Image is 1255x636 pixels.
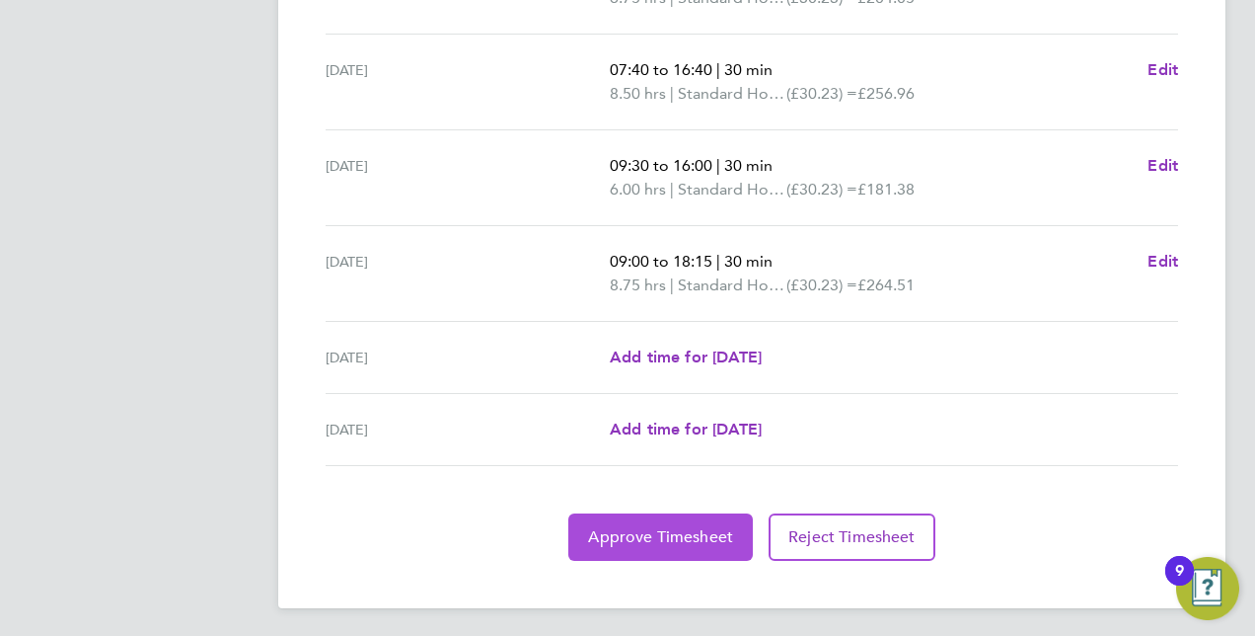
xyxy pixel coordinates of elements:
[857,84,915,103] span: £256.96
[724,156,773,175] span: 30 min
[610,180,666,199] span: 6.00 hrs
[716,252,720,271] span: |
[568,514,753,561] button: Approve Timesheet
[1147,154,1178,178] a: Edit
[610,60,712,79] span: 07:40 to 16:40
[610,418,762,441] a: Add time for [DATE]
[326,418,610,441] div: [DATE]
[610,346,762,369] a: Add time for [DATE]
[678,82,786,106] span: Standard Hourly
[326,250,610,297] div: [DATE]
[670,276,674,294] span: |
[786,276,857,294] span: (£30.23) =
[678,274,786,297] span: Standard Hourly
[857,180,915,199] span: £181.38
[769,514,935,561] button: Reject Timesheet
[724,60,773,79] span: 30 min
[610,420,762,438] span: Add time for [DATE]
[326,58,610,106] div: [DATE]
[788,527,916,547] span: Reject Timesheet
[1176,557,1239,620] button: Open Resource Center, 9 new notifications
[326,346,610,369] div: [DATE]
[610,348,762,366] span: Add time for [DATE]
[610,84,666,103] span: 8.50 hrs
[786,180,857,199] span: (£30.23) =
[786,84,857,103] span: (£30.23) =
[588,527,733,547] span: Approve Timesheet
[678,178,786,201] span: Standard Hourly
[610,252,712,271] span: 09:00 to 18:15
[1147,60,1178,79] span: Edit
[1147,156,1178,175] span: Edit
[716,60,720,79] span: |
[326,154,610,201] div: [DATE]
[670,84,674,103] span: |
[857,276,915,294] span: £264.51
[724,252,773,271] span: 30 min
[1147,58,1178,82] a: Edit
[610,156,712,175] span: 09:30 to 16:00
[1175,571,1184,596] div: 9
[610,276,666,294] span: 8.75 hrs
[716,156,720,175] span: |
[1147,250,1178,274] a: Edit
[670,180,674,199] span: |
[1147,252,1178,271] span: Edit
